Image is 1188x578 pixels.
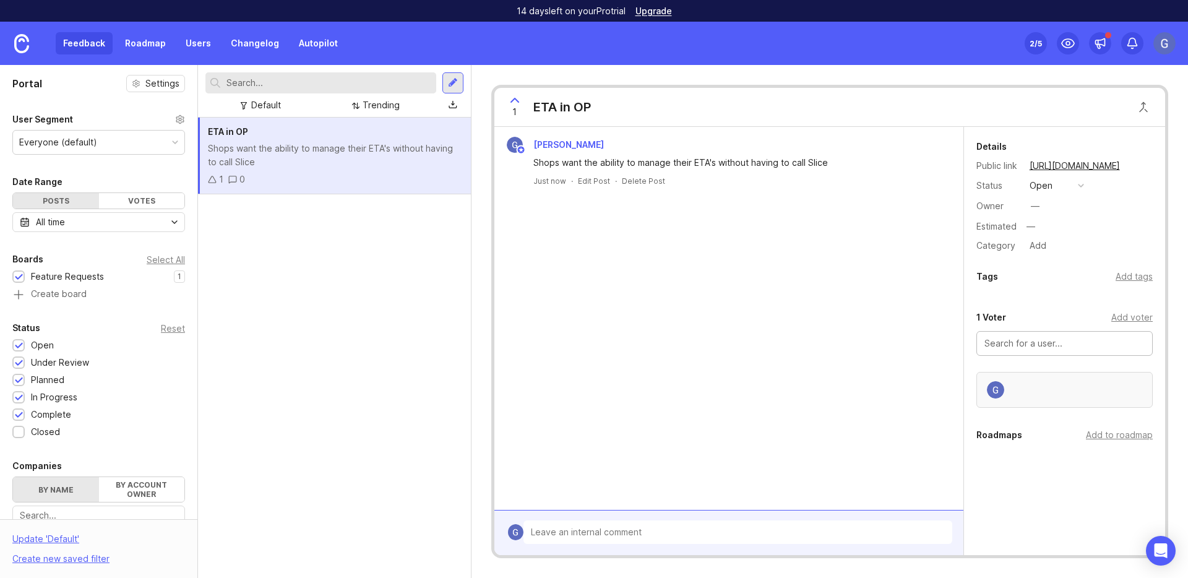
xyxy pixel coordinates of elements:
[1025,32,1047,54] button: 2/5
[161,325,185,332] div: Reset
[223,32,286,54] a: Changelog
[147,256,185,263] div: Select All
[1030,179,1052,192] div: open
[1146,536,1176,566] div: Open Intercom Messenger
[12,321,40,335] div: Status
[499,137,614,153] a: Gabrielle Giannella[PERSON_NAME]
[507,524,523,540] img: Gabrielle Giannella
[12,552,110,566] div: Create new saved filter
[226,76,431,90] input: Search...
[12,252,43,267] div: Boards
[976,179,1020,192] div: Status
[36,215,65,229] div: All time
[12,112,73,127] div: User Segment
[13,193,99,209] div: Posts
[976,239,1020,252] div: Category
[178,32,218,54] a: Users
[1111,311,1153,324] div: Add voter
[12,175,62,189] div: Date Range
[12,532,79,552] div: Update ' Default '
[1153,32,1176,54] img: Gabrielle Giannella
[239,173,245,186] div: 0
[31,356,89,369] div: Under Review
[976,310,1006,325] div: 1 Voter
[516,145,525,155] img: member badge
[533,98,591,116] div: ETA in OP
[12,76,42,91] h1: Portal
[1116,270,1153,283] div: Add tags
[20,509,178,522] input: Search...
[976,159,1020,173] div: Public link
[31,373,64,387] div: Planned
[198,118,471,194] a: ETA in OPShops want the ability to manage their ETA's without having to call Slice10
[219,173,223,186] div: 1
[622,176,665,186] div: Delete Post
[635,7,672,15] a: Upgrade
[976,222,1017,231] div: Estimated
[1020,238,1050,254] a: Add
[533,156,939,170] div: Shops want the ability to manage their ETA's without having to call Slice
[12,459,62,473] div: Companies
[512,105,517,119] span: 1
[517,5,626,17] p: 14 days left on your Pro trial
[19,136,97,149] div: Everyone (default)
[1031,199,1039,213] div: —
[615,176,617,186] div: ·
[1030,35,1042,52] div: 2 /5
[12,290,185,301] a: Create board
[507,137,523,153] img: Gabrielle Giannella
[984,337,1145,350] input: Search for a user...
[126,75,185,92] button: Settings
[1026,158,1124,174] a: [URL][DOMAIN_NAME]
[571,176,573,186] div: ·
[208,142,461,169] div: Shops want the ability to manage their ETA's without having to call Slice
[99,193,185,209] div: Votes
[291,32,345,54] a: Autopilot
[251,98,281,112] div: Default
[31,425,60,439] div: Closed
[976,139,1007,154] div: Details
[118,32,173,54] a: Roadmap
[13,477,99,502] label: By name
[578,176,610,186] div: Edit Post
[99,477,185,502] label: By account owner
[1026,238,1050,254] div: Add
[14,34,29,53] img: Canny Home
[31,390,77,404] div: In Progress
[31,270,104,283] div: Feature Requests
[145,77,179,90] span: Settings
[976,428,1022,442] div: Roadmaps
[31,408,71,421] div: Complete
[208,126,248,137] span: ETA in OP
[1131,95,1156,119] button: Close button
[976,199,1020,213] div: Owner
[533,139,604,150] span: [PERSON_NAME]
[976,269,998,284] div: Tags
[987,381,1004,399] img: Gabrielle Giannella
[363,98,400,112] div: Trending
[1086,428,1153,442] div: Add to roadmap
[533,176,566,186] a: Just now
[178,272,181,282] p: 1
[31,339,54,352] div: Open
[165,217,184,227] svg: toggle icon
[1023,218,1039,235] div: —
